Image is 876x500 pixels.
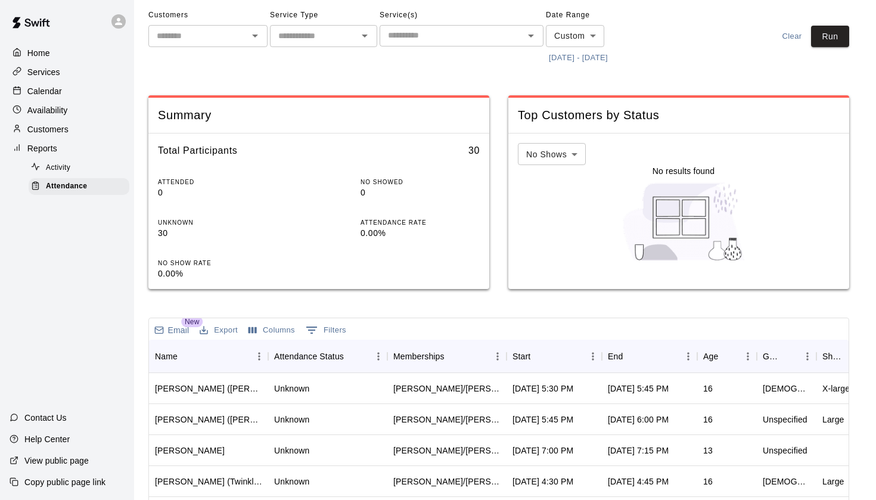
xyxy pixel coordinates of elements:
[27,104,68,116] p: Availability
[274,383,309,395] div: Unknown
[518,143,586,165] div: No Shows
[158,259,277,268] p: NO SHOW RATE
[445,348,461,365] button: Sort
[361,218,480,227] p: ATTENDANCE RATE
[608,445,669,456] div: Sep 15, 2025 at 7:15 PM
[739,347,757,365] button: Menu
[703,383,713,395] div: 16
[782,348,799,365] button: Sort
[703,340,718,373] div: Age
[158,218,277,227] p: UNKNOWN
[158,268,277,280] p: 0.00%
[10,63,125,81] a: Services
[546,25,604,47] div: Custom
[27,142,57,154] p: Reports
[29,177,134,195] a: Attendance
[158,227,277,240] p: 30
[268,340,387,373] div: Attendance Status
[602,340,697,373] div: End
[468,143,480,159] h6: 30
[29,160,129,176] div: Activity
[27,66,60,78] p: Services
[24,433,70,445] p: Help Center
[155,414,262,426] div: Anthony Mustcciuolo (Anthony Mustacciuolo)
[489,347,507,365] button: Menu
[393,445,501,456] div: Todd/Brad - Monthly 1x per Week
[181,316,203,327] span: New
[703,476,713,487] div: 16
[822,340,841,373] div: Shirt Size
[608,414,669,426] div: Sep 15, 2025 at 6:00 PM
[168,324,190,336] p: Email
[393,476,501,487] div: Tom/Mike - 6 Month Membership - 2x per week, Todd/Brad - 6 Month Membership - 2x per week
[10,120,125,138] a: Customers
[270,6,377,25] span: Service Type
[763,340,782,373] div: Gender
[158,187,277,199] p: 0
[24,476,105,488] p: Copy public page link
[387,340,507,373] div: Memberships
[822,476,844,487] div: Large
[46,162,70,174] span: Activity
[393,383,501,395] div: Tom/Mike - 3 Month Membership - 2x per week
[158,143,237,159] h6: Total Participants
[512,383,573,395] div: Sep 15, 2025 at 5:30 PM
[763,445,807,456] div: Unspecified
[155,476,262,487] div: Langston McDonald (Twinkle Morgan)
[507,340,602,373] div: Start
[274,414,309,426] div: Unknown
[24,455,89,467] p: View public page
[679,347,697,365] button: Menu
[151,322,192,338] button: Email
[10,82,125,100] div: Calendar
[10,101,125,119] a: Availability
[608,476,669,487] div: Sep 15, 2025 at 4:45 PM
[530,348,547,365] button: Sort
[811,26,849,48] button: Run
[822,414,844,426] div: Large
[623,348,639,365] button: Sort
[584,347,602,365] button: Menu
[155,340,178,373] div: Name
[697,340,757,373] div: Age
[274,476,309,487] div: Unknown
[393,340,445,373] div: Memberships
[763,414,807,426] div: Unspecified
[250,347,268,365] button: Menu
[361,178,480,187] p: NO SHOWED
[369,347,387,365] button: Menu
[608,383,669,395] div: Sep 15, 2025 at 5:45 PM
[703,445,713,456] div: 13
[512,445,573,456] div: Sep 15, 2025 at 7:00 PM
[518,107,840,123] span: Top Customers by Status
[246,321,298,340] button: Select columns
[29,178,129,195] div: Attendance
[816,340,876,373] div: Shirt Size
[546,6,650,25] span: Date Range
[718,348,735,365] button: Sort
[149,340,268,373] div: Name
[158,178,277,187] p: ATTENDED
[46,181,87,192] span: Attendance
[158,107,480,123] span: Summary
[523,27,539,44] button: Open
[841,348,858,365] button: Sort
[27,123,69,135] p: Customers
[155,445,225,456] div: Ethan O'Neill
[361,227,480,240] p: 0.00%
[773,26,811,48] button: Clear
[29,159,134,177] a: Activity
[10,139,125,157] a: Reports
[356,27,373,44] button: Open
[393,414,501,426] div: Todd/Brad - 6 Month Membership - 2x per week, Tom/Mike - 6 Month Membership - 2x per week
[303,321,349,340] button: Show filters
[361,187,480,199] p: 0
[546,49,611,67] button: [DATE] - [DATE]
[512,340,530,373] div: Start
[10,44,125,62] a: Home
[757,340,816,373] div: Gender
